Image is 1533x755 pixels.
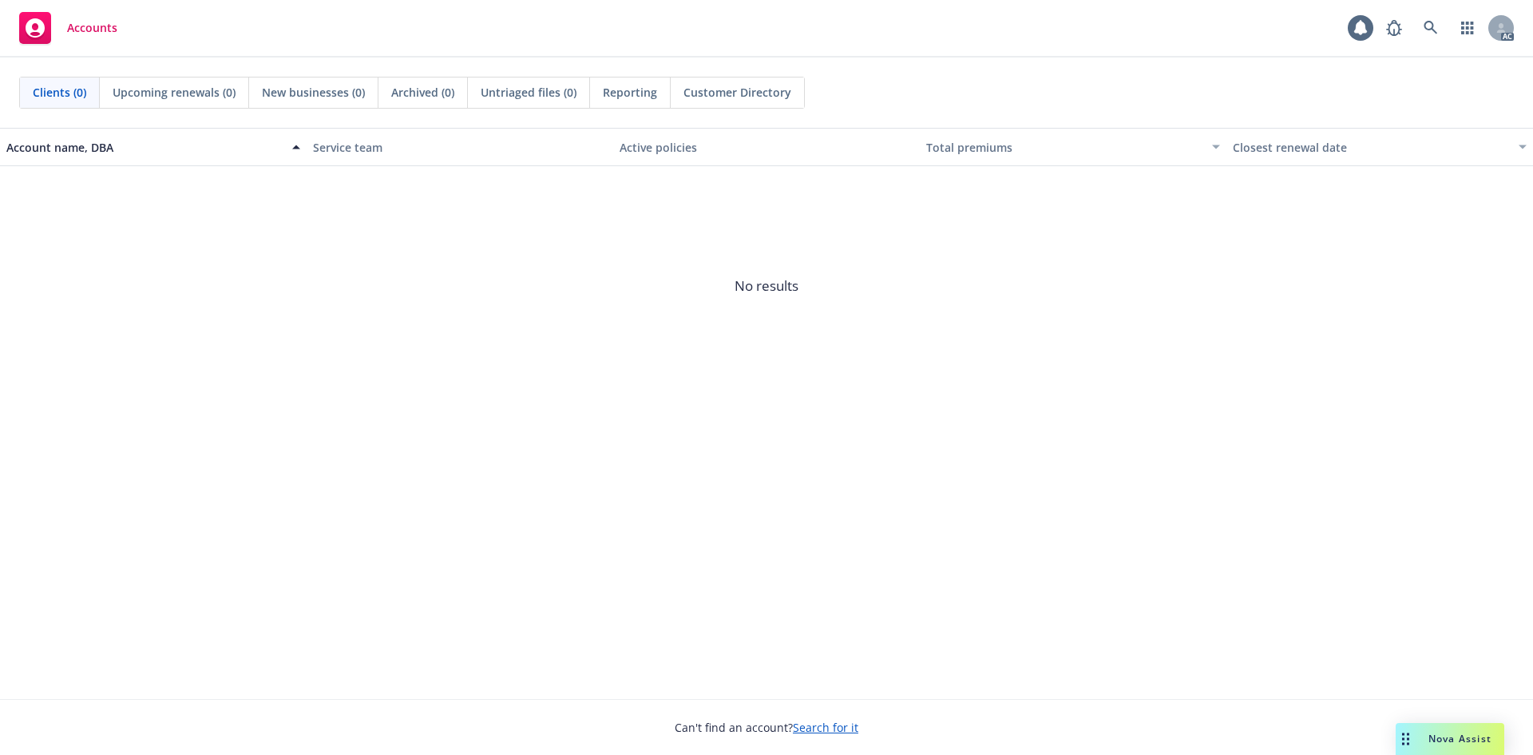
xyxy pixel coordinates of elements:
[1452,12,1483,44] a: Switch app
[481,84,576,101] span: Untriaged files (0)
[603,84,657,101] span: Reporting
[1396,723,1416,755] div: Drag to move
[793,720,858,735] a: Search for it
[33,84,86,101] span: Clients (0)
[1415,12,1447,44] a: Search
[1378,12,1410,44] a: Report a Bug
[313,139,607,156] div: Service team
[620,139,913,156] div: Active policies
[67,22,117,34] span: Accounts
[1226,128,1533,166] button: Closest renewal date
[1396,723,1504,755] button: Nova Assist
[113,84,236,101] span: Upcoming renewals (0)
[683,84,791,101] span: Customer Directory
[920,128,1226,166] button: Total premiums
[1233,139,1509,156] div: Closest renewal date
[13,6,124,50] a: Accounts
[262,84,365,101] span: New businesses (0)
[391,84,454,101] span: Archived (0)
[6,139,283,156] div: Account name, DBA
[926,139,1202,156] div: Total premiums
[613,128,920,166] button: Active policies
[307,128,613,166] button: Service team
[1428,732,1491,745] span: Nova Assist
[675,719,858,736] span: Can't find an account?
